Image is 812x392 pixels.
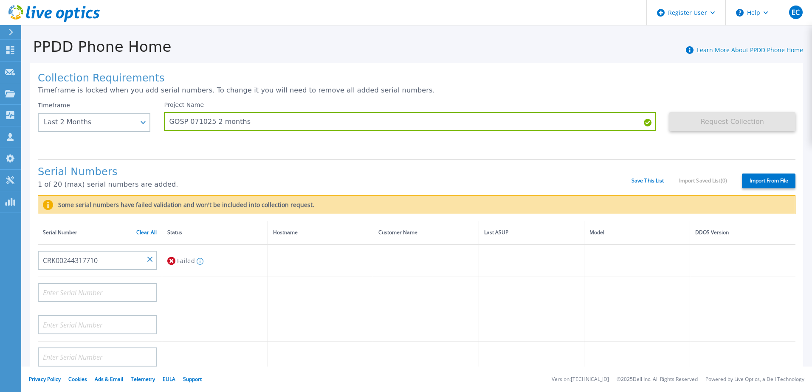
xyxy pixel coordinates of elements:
label: Project Name [164,102,204,108]
th: Model [584,221,690,244]
a: EULA [163,375,175,383]
a: Privacy Policy [29,375,61,383]
div: Failed [167,253,262,269]
button: Request Collection [669,112,795,131]
input: Enter Serial Number [38,347,157,367]
li: Version: [TECHNICAL_ID] [552,377,609,382]
h1: Collection Requirements [38,73,795,84]
th: Status [162,221,268,244]
input: Enter Serial Number [38,251,157,270]
div: Serial Number [43,228,157,237]
th: Hostname [268,221,373,244]
span: EC [792,9,800,16]
label: Some serial numbers have failed validation and won't be included into collection request. [53,202,314,208]
a: Ads & Email [95,375,123,383]
th: Customer Name [373,221,479,244]
li: © 2025 Dell Inc. All Rights Reserved [617,377,698,382]
a: Telemetry [131,375,155,383]
p: 1 of 20 (max) serial numbers are added. [38,181,632,188]
a: Save This List [632,178,664,184]
a: Clear All [136,230,157,235]
a: Cookies [68,375,87,383]
input: Enter Serial Number [38,315,157,334]
input: Enter Project Name [164,112,655,131]
h1: PPDD Phone Home [21,39,172,55]
th: DDOS Version [690,221,795,244]
input: Enter Serial Number [38,283,157,302]
li: Powered by Live Optics, a Dell Technology [705,377,804,382]
a: Support [183,375,202,383]
p: Timeframe is locked when you add serial numbers. To change it you will need to remove all added s... [38,87,795,94]
label: Import From File [742,174,795,188]
label: Timeframe [38,102,70,109]
th: Last ASUP [479,221,584,244]
h1: Serial Numbers [38,166,632,178]
div: Last 2 Months [44,118,135,126]
a: Learn More About PPDD Phone Home [697,46,803,54]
